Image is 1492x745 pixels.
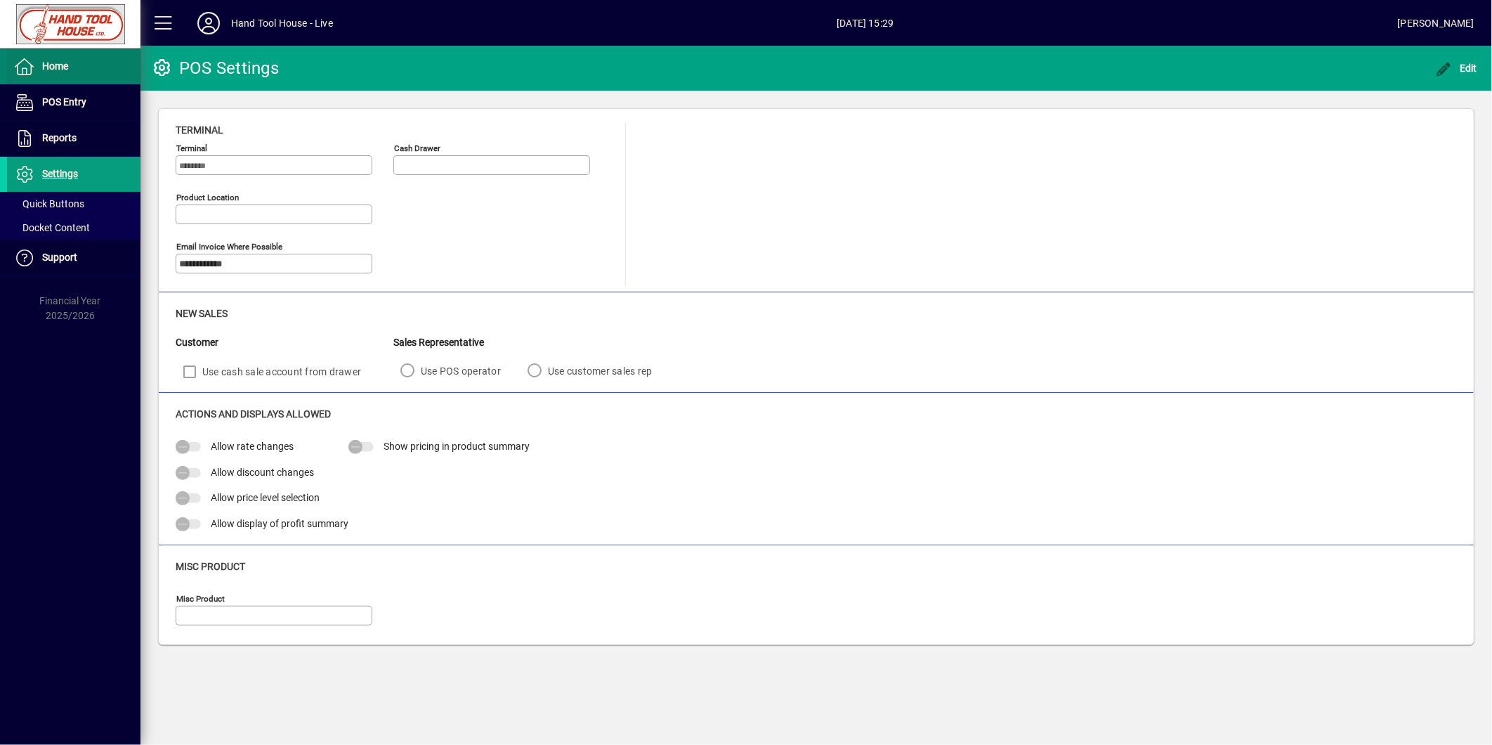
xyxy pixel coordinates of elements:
[394,143,440,153] mat-label: Cash Drawer
[42,252,77,263] span: Support
[7,49,140,84] a: Home
[176,408,331,420] span: Actions and Displays Allowed
[1398,12,1474,34] div: [PERSON_NAME]
[7,121,140,156] a: Reports
[333,12,1398,34] span: [DATE] 15:29
[211,441,294,452] span: Allow rate changes
[42,132,77,143] span: Reports
[7,240,140,276] a: Support
[211,518,348,529] span: Allow display of profit summary
[176,594,225,604] mat-label: Misc Product
[7,85,140,120] a: POS Entry
[231,12,333,34] div: Hand Tool House - Live
[1432,56,1481,81] button: Edit
[7,192,140,216] a: Quick Buttons
[211,467,314,478] span: Allow discount changes
[186,11,231,36] button: Profile
[176,124,223,136] span: Terminal
[176,335,393,350] div: Customer
[14,198,84,209] span: Quick Buttons
[42,168,78,179] span: Settings
[393,335,672,350] div: Sales Representative
[211,492,320,503] span: Allow price level selection
[176,308,228,319] span: New Sales
[42,60,68,72] span: Home
[42,96,86,108] span: POS Entry
[151,57,279,79] div: POS Settings
[176,143,207,153] mat-label: Terminal
[176,242,282,252] mat-label: Email Invoice where possible
[176,193,239,202] mat-label: Product location
[7,216,140,240] a: Docket Content
[14,222,90,233] span: Docket Content
[384,441,530,452] span: Show pricing in product summary
[1436,63,1478,74] span: Edit
[176,561,245,572] span: Misc Product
